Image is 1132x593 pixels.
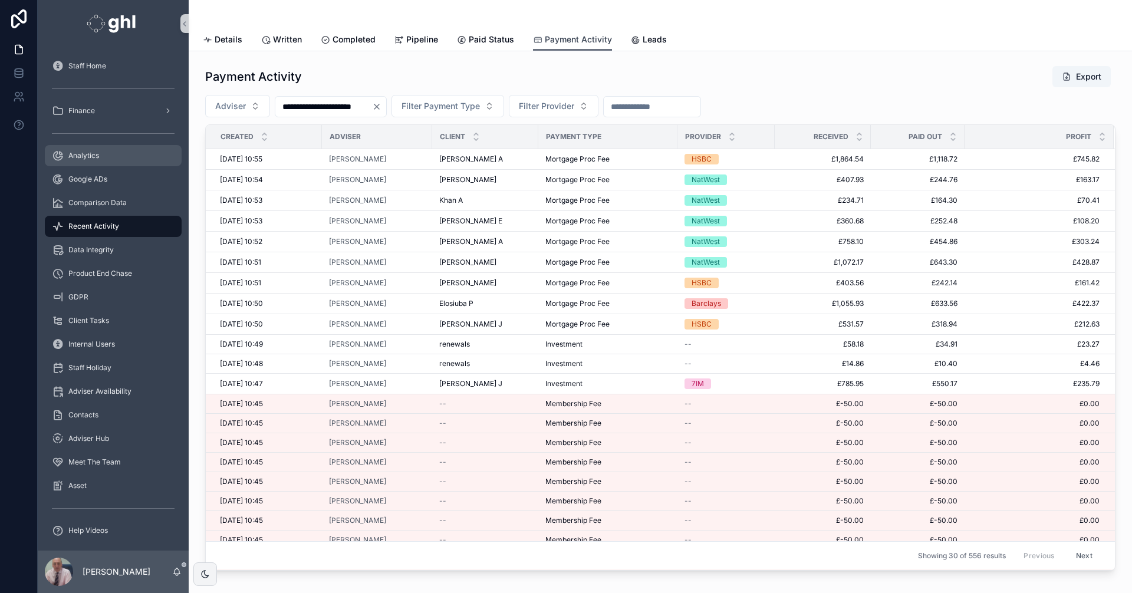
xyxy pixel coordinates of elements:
span: [PERSON_NAME] [329,278,386,288]
a: Product End Chase [45,263,182,284]
a: Completed [321,29,376,52]
div: NatWest [692,195,720,206]
a: [PERSON_NAME] [329,196,425,205]
span: [DATE] 10:52 [220,237,262,246]
a: Client Tasks [45,310,182,331]
span: [DATE] 10:53 [220,196,262,205]
span: [PERSON_NAME] J [439,379,502,388]
a: £407.93 [782,175,864,185]
span: Recent Activity [68,222,119,231]
span: [PERSON_NAME] [439,258,496,267]
a: [PERSON_NAME] [329,258,386,267]
span: £14.86 [782,359,864,368]
span: £303.24 [965,237,1100,246]
a: Staff Home [45,55,182,77]
span: £234.71 [782,196,864,205]
span: [PERSON_NAME] [439,175,496,185]
a: -- [685,419,768,428]
span: renewals [439,340,470,349]
a: Barclays [685,298,768,309]
span: Filter Payment Type [402,100,480,112]
a: [PERSON_NAME] [329,258,425,267]
button: Clear [372,102,386,111]
a: [PERSON_NAME] [329,399,425,408]
a: Comparison Data [45,192,182,213]
span: £531.57 [782,319,864,329]
span: Internal Users [68,340,115,349]
a: Mortgage Proc Fee [545,154,670,164]
a: -- [685,359,768,368]
a: renewals [439,359,531,368]
a: -- [685,399,768,408]
span: £242.14 [878,278,957,288]
span: [PERSON_NAME] [329,419,386,428]
a: [DATE] 10:51 [220,258,315,267]
div: NatWest [692,236,720,247]
div: HSBC [692,154,712,164]
span: [DATE] 10:54 [220,175,263,185]
a: renewals [439,340,531,349]
span: Staff Holiday [68,363,111,373]
a: [DATE] 10:49 [220,340,315,349]
a: [PERSON_NAME] [329,340,425,349]
a: Mortgage Proc Fee [545,258,670,267]
span: Adviser [215,100,246,112]
a: [PERSON_NAME] [329,419,425,428]
span: [PERSON_NAME] [329,196,386,205]
a: [DATE] 10:53 [220,196,315,205]
div: scrollable content [38,47,189,551]
a: £163.17 [965,175,1100,185]
a: Leads [631,29,667,52]
span: £0.00 [965,399,1100,408]
a: [DATE] 10:50 [220,299,315,308]
a: [PERSON_NAME] [329,359,386,368]
span: £1,055.93 [782,299,864,308]
a: Mortgage Proc Fee [545,299,670,308]
a: [PERSON_NAME] [329,438,386,447]
a: Membership Fee [545,419,670,428]
span: £161.42 [965,278,1100,288]
a: £10.40 [878,359,957,368]
span: GDPR [68,292,88,302]
a: [PERSON_NAME] [329,154,425,164]
a: £108.20 [965,216,1100,226]
span: Completed [333,34,376,45]
a: [PERSON_NAME] [329,175,425,185]
span: £-50.00 [782,399,864,408]
a: [PERSON_NAME] [329,237,386,246]
a: Investment [545,359,670,368]
span: £212.63 [965,319,1100,329]
a: Mortgage Proc Fee [545,278,670,288]
span: Analytics [68,151,99,160]
a: £-50.00 [782,419,864,428]
a: [PERSON_NAME] A [439,237,531,246]
span: Membership Fee [545,419,601,428]
button: Select Button [205,95,270,117]
span: Membership Fee [545,399,601,408]
span: [DATE] 10:50 [220,299,263,308]
a: [DATE] 10:55 [220,154,315,164]
a: £454.86 [878,237,957,246]
span: £643.30 [878,258,957,267]
span: £4.46 [965,359,1100,368]
span: Investment [545,379,583,388]
a: [DATE] 10:54 [220,175,315,185]
span: Investment [545,340,583,349]
a: £785.95 [782,379,864,388]
a: [DATE] 10:45 [220,399,315,408]
span: Written [273,34,302,45]
img: App logo [87,14,139,33]
a: [DATE] 10:45 [220,419,315,428]
a: [PERSON_NAME] [329,319,425,329]
span: Mortgage Proc Fee [545,175,610,185]
div: NatWest [692,174,720,185]
span: [DATE] 10:51 [220,258,261,267]
a: [DATE] 10:48 [220,359,315,368]
a: [PERSON_NAME] [329,237,425,246]
a: [PERSON_NAME] J [439,379,531,388]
